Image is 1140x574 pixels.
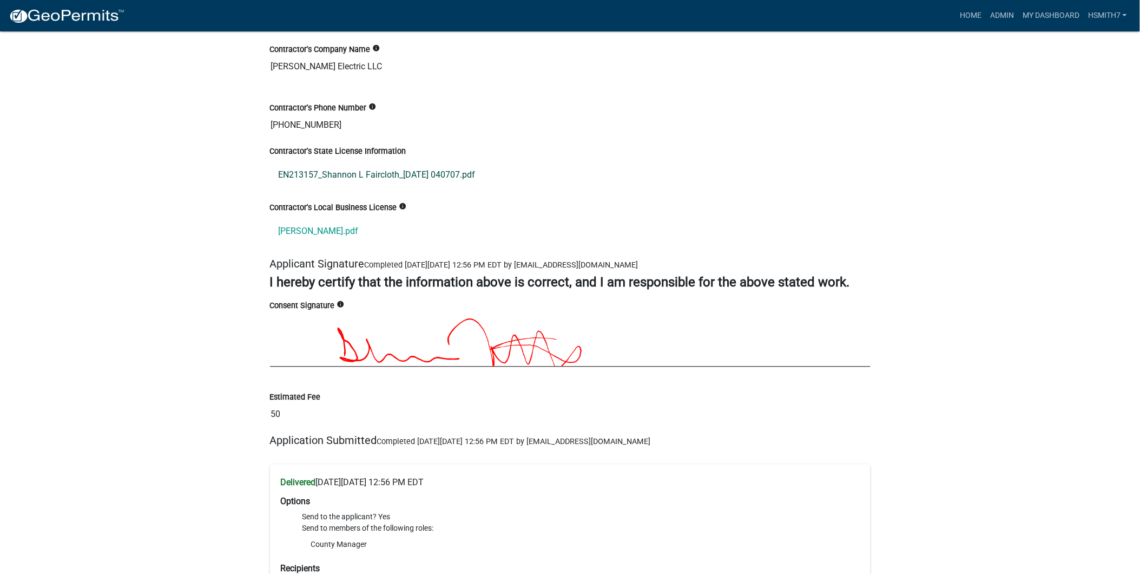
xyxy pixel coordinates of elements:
[302,512,860,523] li: Send to the applicant? Yes
[956,5,986,26] a: Home
[270,162,871,188] a: EN213157_Shannon L Faircloth_[DATE] 040707.pdf
[270,303,335,310] label: Consent Signature
[270,148,406,156] label: Contractor's State License Information
[270,394,321,402] label: Estimated Fee
[337,301,345,309] i: info
[302,537,860,553] li: County Manager
[302,523,860,555] li: Send to members of the following roles:
[377,438,651,447] span: Completed [DATE][DATE] 12:56 PM EDT by [EMAIL_ADDRESS][DOMAIN_NAME]
[270,205,397,212] label: Contractor's Local Business License
[1084,5,1131,26] a: hsmith7
[270,47,371,54] label: Contractor's Company Name
[369,103,377,111] i: info
[270,258,871,271] h5: Applicant Signature
[281,564,320,574] strong: Recipients
[270,275,850,290] strong: I hereby certify that the information above is correct, and I am responsible for the above stated...
[399,203,407,211] i: info
[270,219,871,245] a: [PERSON_NAME].pdf
[365,261,638,270] span: Completed [DATE][DATE] 12:56 PM EDT by [EMAIL_ADDRESS][DOMAIN_NAME]
[986,5,1018,26] a: Admin
[270,434,871,447] h5: Application Submitted
[281,497,311,507] strong: Options
[270,105,367,113] label: Contractor's Phone Number
[1018,5,1084,26] a: My Dashboard
[281,478,316,488] strong: Delivered
[281,478,860,488] h6: [DATE][DATE] 12:56 PM EDT
[270,312,688,367] img: ZKgoAWxXwAAAABJRU5ErkJggg==
[373,45,380,53] i: info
